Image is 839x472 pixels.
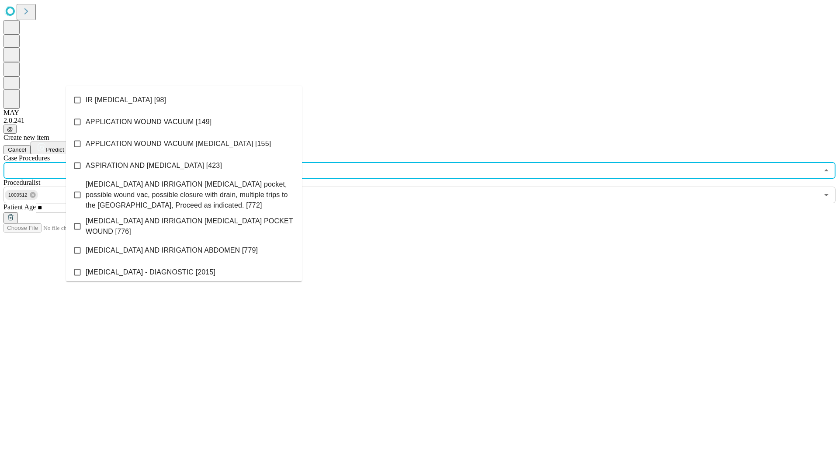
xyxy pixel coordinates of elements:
div: MAY [3,109,836,117]
span: @ [7,126,13,132]
span: Create new item [3,134,49,141]
span: Cancel [8,146,26,153]
button: Cancel [3,145,31,154]
span: APPLICATION WOUND VACUUM [149] [86,117,211,127]
span: APPLICATION WOUND VACUUM [MEDICAL_DATA] [155] [86,139,271,149]
button: Predict [31,142,71,154]
span: [MEDICAL_DATA] - DIAGNOSTIC [2015] [86,267,215,278]
span: 1000512 [5,190,31,200]
span: Patient Age [3,203,36,211]
span: [MEDICAL_DATA] AND IRRIGATION [MEDICAL_DATA] pocket, possible wound vac, possible closure with dr... [86,179,295,211]
button: Open [820,189,832,201]
span: Proceduralist [3,179,40,186]
span: Predict [46,146,64,153]
span: IR [MEDICAL_DATA] [98] [86,95,166,105]
div: 1000512 [5,190,38,200]
span: Scheduled Procedure [3,154,50,162]
span: [MEDICAL_DATA] AND IRRIGATION ABDOMEN [779] [86,245,258,256]
button: Close [820,164,832,177]
span: [MEDICAL_DATA] AND IRRIGATION [MEDICAL_DATA] POCKET WOUND [776] [86,216,295,237]
span: ASPIRATION AND [MEDICAL_DATA] [423] [86,160,222,171]
div: 2.0.241 [3,117,836,125]
button: @ [3,125,17,134]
